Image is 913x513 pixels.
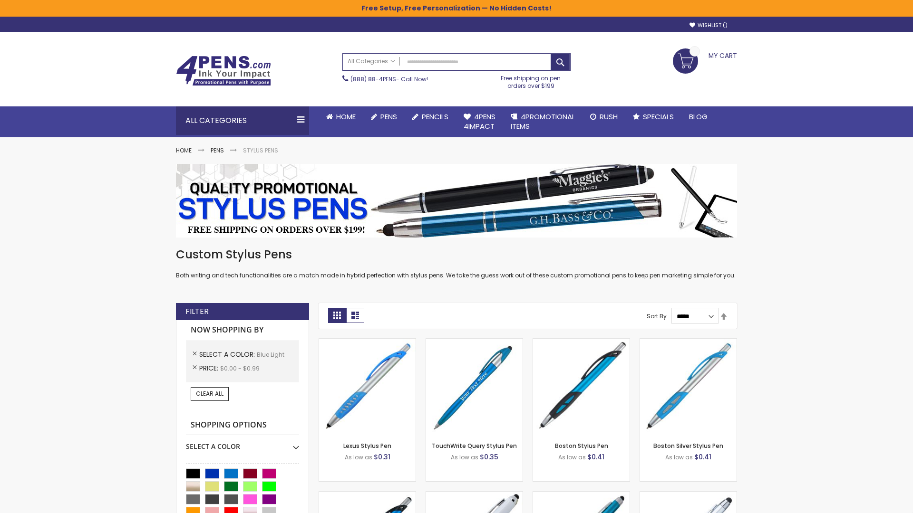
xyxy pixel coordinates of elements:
[600,112,618,122] span: Rush
[176,247,737,262] h1: Custom Stylus Pens
[220,364,260,372] span: $0.00 - $0.99
[464,112,495,131] span: 4Pens 4impact
[405,106,456,127] a: Pencils
[257,351,284,359] span: Blue Light
[503,106,583,137] a: 4PROMOTIONALITEMS
[456,106,503,137] a: 4Pens4impact
[480,452,498,462] span: $0.35
[665,453,693,461] span: As low as
[533,339,630,435] img: Boston Stylus Pen-Blue - Light
[176,106,309,135] div: All Categories
[343,442,391,450] a: Lexus Stylus Pen
[694,452,711,462] span: $0.41
[653,442,723,450] a: Boston Silver Stylus Pen
[426,491,523,499] a: Kimberly Logo Stylus Pens-LT-Blue
[185,306,209,317] strong: Filter
[186,320,299,340] strong: Now Shopping by
[689,112,708,122] span: Blog
[374,452,390,462] span: $0.31
[432,442,517,450] a: TouchWrite Query Stylus Pen
[176,247,737,280] div: Both writing and tech functionalities are a match made in hybrid perfection with stylus pens. We ...
[533,338,630,346] a: Boston Stylus Pen-Blue - Light
[511,112,575,131] span: 4PROMOTIONAL ITEMS
[196,389,223,398] span: Clear All
[643,112,674,122] span: Specials
[451,453,478,461] span: As low as
[319,339,416,435] img: Lexus Stylus Pen-Blue - Light
[176,164,737,237] img: Stylus Pens
[199,363,220,373] span: Price
[199,350,257,359] span: Select A Color
[640,339,737,435] img: Boston Silver Stylus Pen-Blue - Light
[533,491,630,499] a: Lory Metallic Stylus Pen-Blue - Light
[640,491,737,499] a: Silver Cool Grip Stylus Pen-Blue - Light
[176,146,192,154] a: Home
[350,75,396,83] a: (888) 88-4PENS
[186,435,299,451] div: Select A Color
[191,387,229,400] a: Clear All
[426,338,523,346] a: TouchWrite Query Stylus Pen-Blue Light
[690,22,728,29] a: Wishlist
[319,338,416,346] a: Lexus Stylus Pen-Blue - Light
[587,452,604,462] span: $0.41
[422,112,448,122] span: Pencils
[186,415,299,436] strong: Shopping Options
[555,442,608,450] a: Boston Stylus Pen
[380,112,397,122] span: Pens
[558,453,586,461] span: As low as
[319,106,363,127] a: Home
[345,453,372,461] span: As low as
[583,106,625,127] a: Rush
[491,71,571,90] div: Free shipping on pen orders over $199
[640,338,737,346] a: Boston Silver Stylus Pen-Blue - Light
[328,308,346,323] strong: Grid
[348,57,395,65] span: All Categories
[343,54,400,69] a: All Categories
[211,146,224,154] a: Pens
[350,75,428,83] span: - Call Now!
[243,146,278,154] strong: Stylus Pens
[363,106,405,127] a: Pens
[681,106,715,127] a: Blog
[176,56,271,86] img: 4Pens Custom Pens and Promotional Products
[625,106,681,127] a: Specials
[336,112,356,122] span: Home
[319,491,416,499] a: Lexus Metallic Stylus Pen-Blue - Light
[426,339,523,435] img: TouchWrite Query Stylus Pen-Blue Light
[647,312,667,320] label: Sort By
